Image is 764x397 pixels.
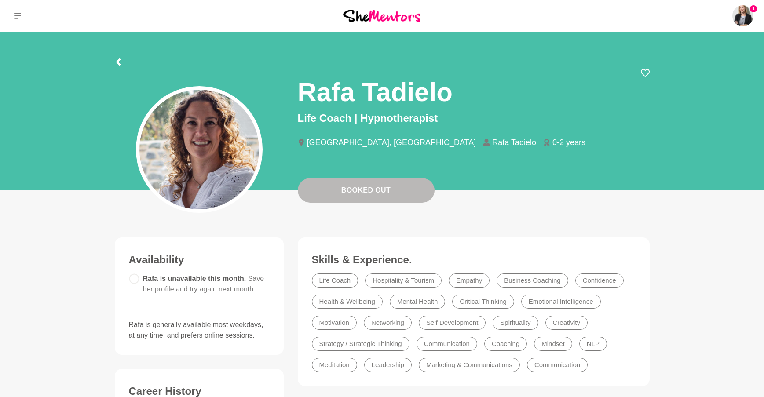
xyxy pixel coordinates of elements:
h3: Skills & Experience. [312,253,636,266]
span: 1 [750,5,757,12]
p: Rafa is generally available most weekdays, at any time, and prefers online sessions. [129,320,270,341]
h1: Rafa Tadielo [298,76,453,109]
li: Rafa Tadielo [483,138,543,146]
a: Jodie Coomer1 [732,5,753,26]
p: Life Coach | Hypnotherapist [298,110,650,126]
img: Jodie Coomer [732,5,753,26]
h3: Availability [129,253,270,266]
span: Rafa is unavailable this month. [143,275,264,293]
img: She Mentors Logo [343,10,420,22]
li: [GEOGRAPHIC_DATA], [GEOGRAPHIC_DATA] [298,138,483,146]
li: 0-2 years [543,138,592,146]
